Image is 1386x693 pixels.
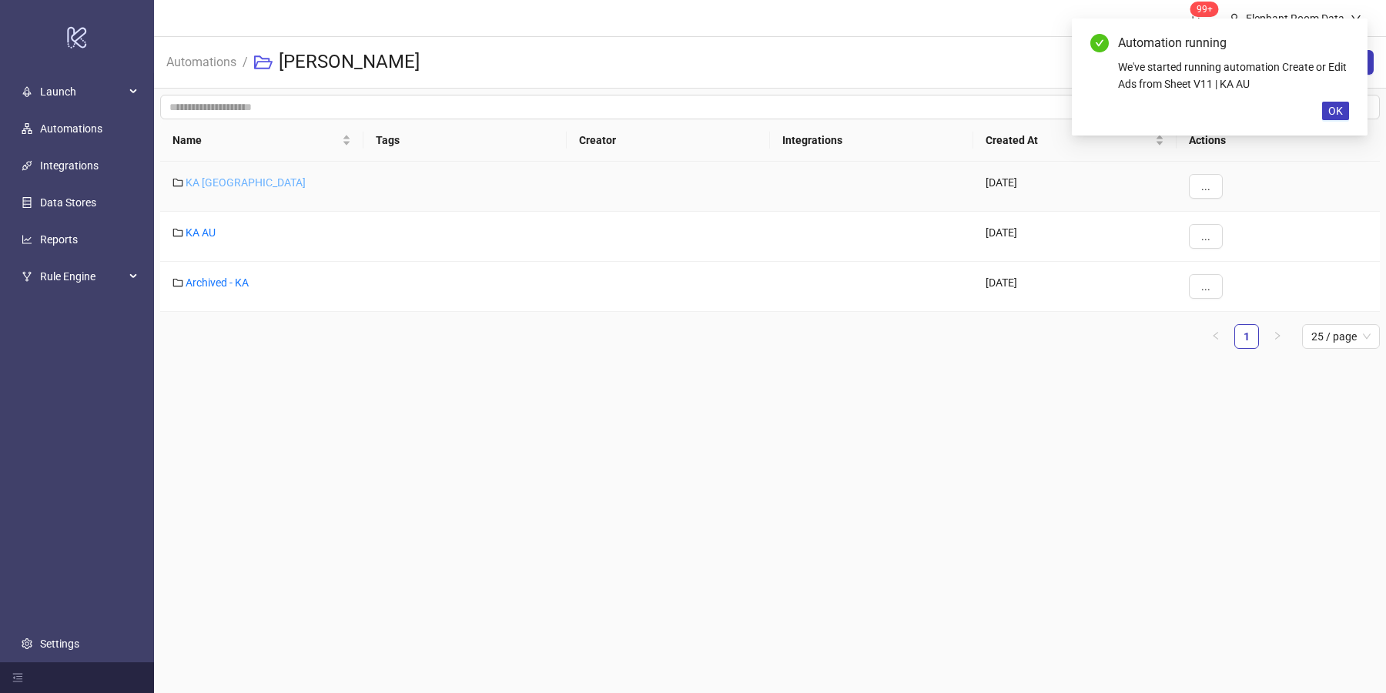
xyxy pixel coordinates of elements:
[40,638,79,650] a: Settings
[1322,102,1349,120] button: OK
[973,212,1177,262] div: [DATE]
[1328,105,1343,117] span: OK
[186,276,249,289] a: Archived - KA
[1201,230,1210,243] span: ...
[40,233,78,246] a: Reports
[1332,34,1349,51] a: Close
[172,177,183,188] span: folder
[160,119,363,162] th: Name
[22,86,32,97] span: rocket
[1189,174,1223,199] button: ...
[1265,324,1290,349] li: Next Page
[1311,325,1371,348] span: 25 / page
[172,227,183,238] span: folder
[973,162,1177,212] div: [DATE]
[1190,2,1219,17] sup: 1779
[1273,331,1282,340] span: right
[22,271,32,282] span: fork
[40,122,102,135] a: Automations
[1201,180,1210,192] span: ...
[1240,10,1351,27] div: Elephant Room Data
[1189,274,1223,299] button: ...
[186,176,306,189] a: KA [GEOGRAPHIC_DATA]
[186,226,216,239] a: KA AU
[40,76,125,107] span: Launch
[163,52,239,69] a: Automations
[1201,280,1210,293] span: ...
[973,262,1177,312] div: [DATE]
[1235,325,1258,348] a: 1
[1265,324,1290,349] button: right
[12,672,23,683] span: menu-fold
[1351,13,1361,24] span: down
[1204,324,1228,349] button: left
[1090,34,1109,52] span: check-circle
[40,261,125,292] span: Rule Engine
[1229,13,1240,24] span: user
[1234,324,1259,349] li: 1
[1118,59,1349,92] div: We've started running automation Create or Edit Ads from Sheet V11 | KA AU
[770,119,973,162] th: Integrations
[254,53,273,72] span: folder-open
[243,38,248,87] li: /
[1302,324,1380,349] div: Page Size
[1118,34,1349,52] div: Automation running
[172,277,183,288] span: folder
[973,119,1177,162] th: Created At
[279,50,420,75] h3: [PERSON_NAME]
[40,196,96,209] a: Data Stores
[172,132,339,149] span: Name
[363,119,567,162] th: Tags
[40,159,99,172] a: Integrations
[1204,324,1228,349] li: Previous Page
[1211,331,1220,340] span: left
[567,119,770,162] th: Creator
[1189,224,1223,249] button: ...
[986,132,1152,149] span: Created At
